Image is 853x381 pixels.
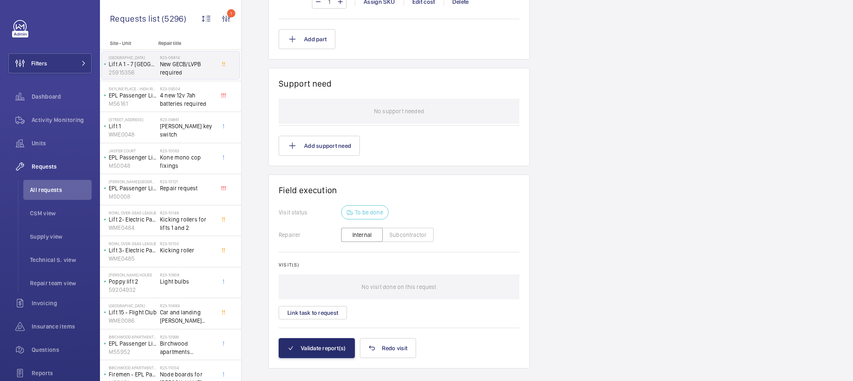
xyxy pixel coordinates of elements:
[109,153,157,162] p: EPL Passenger Lift
[160,60,215,77] span: New GECB/LVPB required
[109,365,157,370] p: Birchwood Apartments - High Risk Building
[160,246,215,254] span: Kicking roller
[160,334,215,339] h2: R23-10999
[160,308,215,325] span: Car and landing [PERSON_NAME] required
[160,272,215,277] h2: R23-10608
[100,40,155,46] p: Site - Unit
[109,334,157,339] p: Birchwood Apartments - High Risk Building
[160,117,215,122] h2: R23-09861
[355,208,383,217] p: To be done
[279,338,355,358] button: Validate report(s)
[341,228,383,242] button: Internal
[279,78,332,89] h1: Support need
[360,338,417,358] button: Redo visit
[109,286,157,294] p: 59204932
[32,369,92,377] span: Reports
[32,162,92,171] span: Requests
[109,184,157,192] p: EPL Passenger Lift
[160,55,215,60] h2: R23-08814
[109,68,157,77] p: 25915356
[31,59,47,67] span: Filters
[30,256,92,264] span: Technical S. view
[160,365,215,370] h2: R23-11004
[109,60,157,68] p: Lift A 1 - 7 [GEOGRAPHIC_DATA]
[30,209,92,217] span: CSM view
[279,185,519,195] h1: Field execution
[160,277,215,286] span: Light bulbs
[30,186,92,194] span: All requests
[374,99,424,124] p: No support needed
[109,339,157,348] p: EPL Passenger Lift No 2
[109,148,157,153] p: Jasper Court
[109,215,157,224] p: Lift 2- Electric Passenger/Goods Lift
[160,215,215,232] span: Kicking rollers for lifts 1 and 2
[109,100,157,108] p: M56161
[160,339,215,356] span: Birchwood apartments insurance items
[160,91,215,108] span: 4 new 12v 7ah batteries required
[109,122,157,130] p: Lift 1
[32,299,92,307] span: Invoicing
[279,262,519,268] h2: Visit(s)
[109,241,157,246] p: Royal Over-Seas League
[160,122,215,139] span: [PERSON_NAME] key switch
[109,162,157,170] p: M50048
[158,40,213,46] p: Repair title
[109,316,157,325] p: WME0086
[362,274,436,299] p: No visit done on this request
[109,308,157,316] p: Lift 15 - Flight Club
[32,139,92,147] span: Units
[160,184,215,192] span: Repair request
[8,53,92,73] button: Filters
[32,346,92,354] span: Questions
[32,322,92,331] span: Insurance items
[32,116,92,124] span: Activity Monitoring
[160,148,215,153] h2: R23-10063
[110,13,162,24] span: Requests list
[160,241,215,246] h2: R23-10150
[109,192,157,201] p: M50008
[160,303,215,308] h2: R23-10889
[160,86,215,91] h2: R23-09504
[109,272,157,277] p: [PERSON_NAME] House
[109,246,157,254] p: Lift 3- Electric Passenger/Goods Lift
[109,370,157,379] p: Firemen - EPL Passenger Lift No 1
[160,153,215,170] span: Kone mono cop fixings
[109,91,157,100] p: EPL Passenger Lift No 1 block 1/26
[109,224,157,232] p: WME0484
[109,254,157,263] p: WME0485
[109,303,157,308] p: [GEOGRAPHIC_DATA]
[109,86,157,91] p: Skyline Place - High Risk Building
[279,306,347,319] button: Link task to request
[279,29,335,49] button: Add part
[279,136,360,156] button: Add support need
[109,348,157,356] p: M55952
[109,117,157,122] p: [STREET_ADDRESS]
[109,210,157,215] p: Royal Over-Seas League
[109,179,157,184] p: [PERSON_NAME][GEOGRAPHIC_DATA]
[160,179,215,184] h2: R23-10121
[160,210,215,215] h2: R23-10148
[109,277,157,286] p: Poppy lift 2
[30,279,92,287] span: Repair team view
[32,92,92,101] span: Dashboard
[382,228,434,242] button: Subcontractor
[30,232,92,241] span: Supply view
[109,130,157,139] p: WME0048
[109,55,157,60] p: [GEOGRAPHIC_DATA]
